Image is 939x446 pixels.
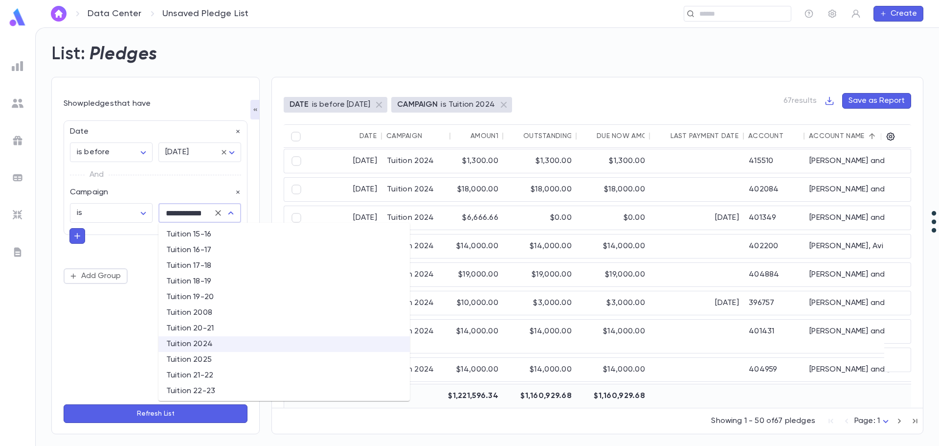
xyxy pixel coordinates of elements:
[64,99,247,109] div: Show pledges that have
[711,416,815,426] p: Showing 1 - 50 of 67 pledges
[503,320,577,353] div: $14,000.00
[382,149,450,173] div: Tuition 2024
[309,206,382,230] div: [DATE]
[89,44,157,65] h2: Pledges
[744,178,805,201] div: 402084
[577,263,650,286] div: $19,000.00
[53,10,65,18] img: home_white.a664292cf8c1dea59945f0da9f25487c.svg
[450,149,503,173] div: $1,300.00
[284,97,387,113] div: DATEis before [DATE]
[873,6,923,22] button: Create
[77,148,110,156] span: is before
[12,172,23,184] img: batches_grey.339ca447c9d9533ef1741baa751efc33.svg
[158,258,410,274] li: Tuition 17-18
[744,206,805,230] div: 401349
[158,399,410,415] li: Tuition 23-24
[211,206,225,220] button: Clear
[744,149,805,173] div: 415510
[441,100,494,110] p: is Tuition 2024
[577,291,650,315] div: $3,000.00
[64,182,241,197] div: Campaign
[224,206,238,220] button: Close
[503,384,577,408] div: $1,160,929.68
[581,128,597,144] button: Sort
[503,263,577,286] div: $19,000.00
[577,320,650,353] div: $14,000.00
[77,209,82,217] span: is
[64,404,247,423] button: Refresh List
[391,97,512,113] div: CAMPAIGNis Tuition 2024
[8,8,27,27] img: logo
[89,168,104,182] p: And
[422,128,438,144] button: Sort
[577,235,650,258] div: $14,000.00
[158,274,410,289] li: Tuition 18-19
[359,132,377,140] div: Date
[51,44,86,65] h2: List:
[12,97,23,109] img: students_grey.60c7aba0da46da39d6d829b817ac14fc.svg
[577,149,650,173] div: $1,300.00
[809,132,864,140] div: Account Name
[450,178,503,201] div: $18,000.00
[158,368,410,383] li: Tuition 21-22
[577,206,650,230] div: $0.00
[503,178,577,201] div: $18,000.00
[744,235,805,258] div: 402200
[577,358,650,381] div: $14,000.00
[158,336,410,352] li: Tuition 2024
[503,149,577,173] div: $1,300.00
[158,242,410,258] li: Tuition 16-17
[470,132,500,140] div: Amount
[744,291,805,315] div: 396757
[783,96,817,106] p: 67 results
[309,149,382,173] div: [DATE]
[503,358,577,381] div: $14,000.00
[864,128,880,144] button: Sort
[386,132,422,140] div: Campaign
[650,206,744,230] div: [DATE]
[503,291,577,315] div: $3,000.00
[382,263,450,286] div: Tuition 2024
[650,291,744,315] div: [DATE]
[577,178,650,201] div: $18,000.00
[382,320,450,353] div: Tuition 2024
[744,263,805,286] div: 404884
[450,235,503,258] div: $14,000.00
[382,358,450,381] div: Tuition 2024
[744,358,805,381] div: 404959
[158,305,410,321] li: Tuition 2008
[455,128,470,144] button: Sort
[450,291,503,315] div: $10,000.00
[503,206,577,230] div: $0.00
[450,320,503,353] div: $14,000.00
[671,132,738,140] div: Last Payment Date
[70,143,153,162] div: is before
[842,93,911,109] button: Save as Report
[344,128,359,144] button: Sort
[854,414,892,429] div: Page: 1
[748,132,792,140] div: Account ID
[450,206,503,230] div: $6,666.66
[523,132,573,140] div: Outstanding
[64,121,241,137] div: Date
[158,227,410,242] li: Tuition 15-16
[382,235,450,258] div: Tuition 2024
[450,358,503,381] div: $14,000.00
[12,135,23,146] img: campaigns_grey.99e729a5f7ee94e3726e6486bddda8f1.svg
[744,320,805,353] div: 401431
[12,209,23,221] img: imports_grey.530a8a0e642e233f2baf0ef88e8c9fcb.svg
[382,291,450,315] div: Tuition 2024
[597,132,661,140] div: Due Now Amount
[508,128,523,144] button: Sort
[162,8,248,19] p: Unsaved Pledge List
[382,178,450,201] div: Tuition 2024
[655,128,671,144] button: Sort
[783,128,799,144] button: Sort
[309,178,382,201] div: [DATE]
[158,289,410,305] li: Tuition 19-20
[577,384,650,408] div: $1,160,929.68
[165,148,189,156] span: [DATE]
[158,143,241,162] div: [DATE]
[158,352,410,368] li: Tuition 2025
[290,100,309,110] p: DATE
